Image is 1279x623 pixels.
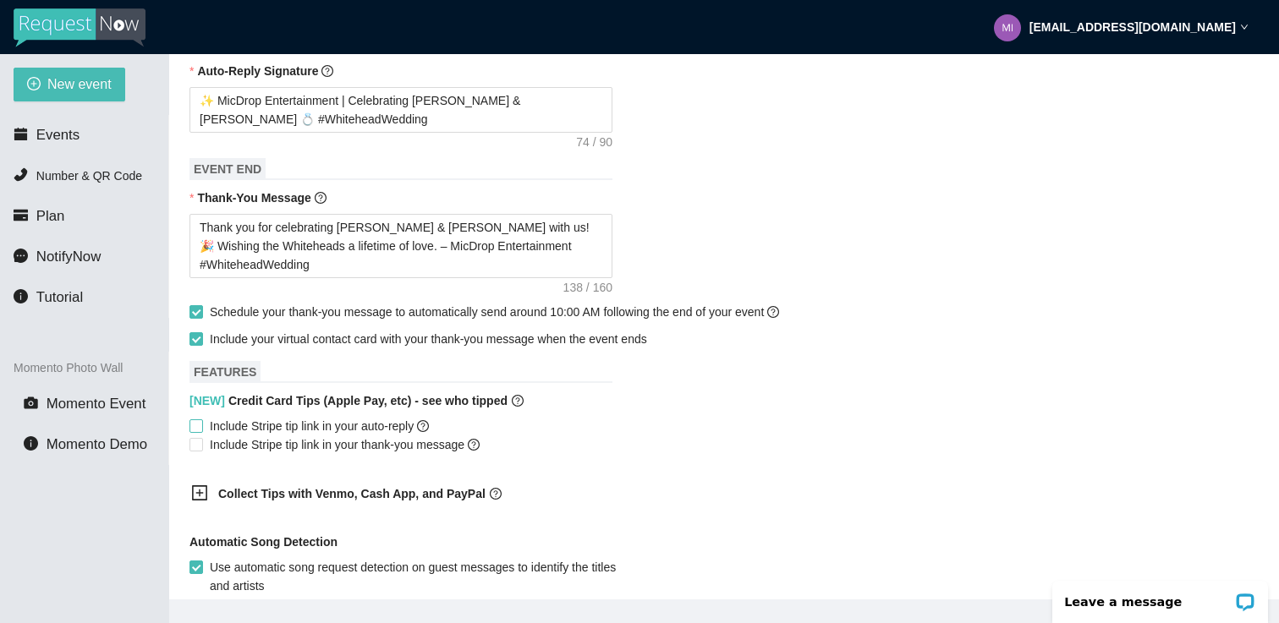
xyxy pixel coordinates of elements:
span: down [1240,23,1249,31]
span: Include Stripe tip link in your auto-reply [203,417,436,435]
iframe: LiveChat chat widget [1041,570,1279,623]
span: question-circle [417,420,429,432]
b: Thank-You Message [197,191,310,205]
span: Plan [36,208,65,224]
span: Include your virtual contact card with your thank-you message when the event ends [210,332,647,346]
span: Number & QR Code [36,169,142,183]
span: Momento Event [47,396,146,412]
span: question-circle [490,488,502,500]
span: Events [36,127,80,143]
span: New event [47,74,112,95]
span: calendar [14,127,28,141]
span: Momento Demo [47,436,147,452]
b: Auto-Reply Signature [197,64,318,78]
strong: [EMAIL_ADDRESS][DOMAIN_NAME] [1029,20,1236,34]
span: question-circle [767,306,779,318]
span: info-circle [24,436,38,451]
span: Use automatic song request detection on guest messages to identify the titles and artists [203,558,635,595]
span: [NEW] [189,394,225,407]
span: camera [24,396,38,410]
b: Credit Card Tips (Apple Pay, etc) - see who tipped [189,391,508,410]
textarea: Thank you for celebrating [PERSON_NAME] & [PERSON_NAME] with us! 🎉 Wishing the Whiteheads a lifet... [189,214,612,278]
span: message [14,249,28,263]
span: FEATURES [189,361,261,383]
span: question-circle [315,192,327,204]
span: question-circle [321,65,333,77]
span: EVENT END [189,158,266,180]
div: Collect Tips with Venmo, Cash App, and PayPalquestion-circle [178,474,601,516]
b: Automatic Song Detection [189,533,338,551]
img: ff79fe8908a637fd15d01a5f075f681b [994,14,1021,41]
span: plus-square [191,484,208,501]
img: RequestNow [14,8,145,47]
span: Schedule your thank-you message to automatically send around 10:00 AM following the end of your e... [210,305,779,319]
span: question-circle [512,391,524,410]
span: credit-card [14,208,28,222]
b: Collect Tips with Venmo, Cash App, and PayPal [218,487,486,500]
button: plus-circleNew event [14,68,125,101]
span: info-circle [14,289,28,303]
span: phone [14,167,28,182]
textarea: ✨ MicDrop Entertainment | Celebrating [PERSON_NAME] & [PERSON_NAME] 💍 #WhiteheadWedding [189,87,612,133]
span: Tutorial [36,289,83,305]
span: plus-circle [27,77,41,93]
span: Include Stripe tip link in your thank-you message [203,435,486,454]
span: question-circle [468,439,480,451]
span: NotifyNow [36,249,101,265]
